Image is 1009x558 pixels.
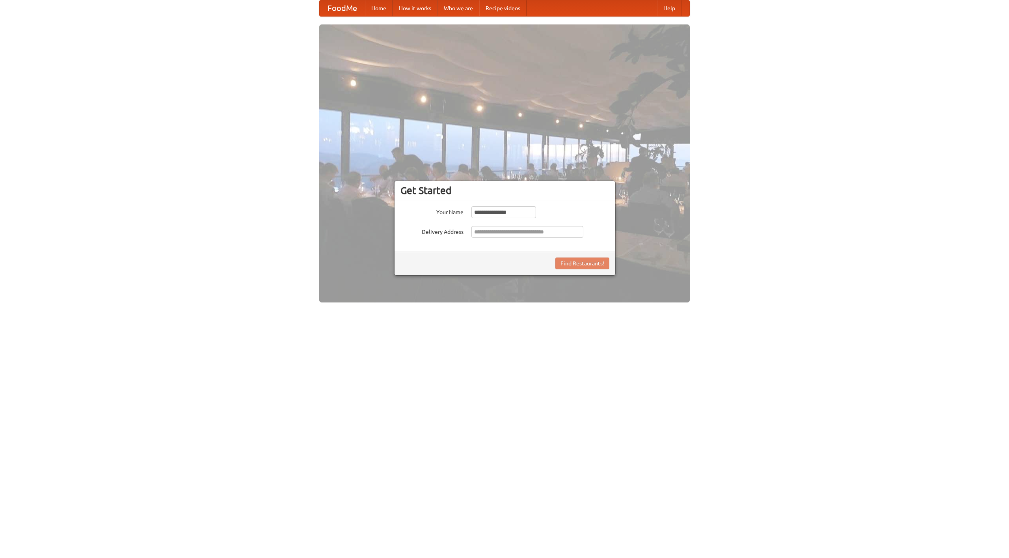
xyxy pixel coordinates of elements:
a: Recipe videos [479,0,527,16]
h3: Get Started [400,185,609,196]
label: Delivery Address [400,226,464,236]
label: Your Name [400,206,464,216]
button: Find Restaurants! [555,258,609,269]
a: FoodMe [320,0,365,16]
a: Home [365,0,393,16]
a: How it works [393,0,437,16]
a: Who we are [437,0,479,16]
a: Help [657,0,681,16]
